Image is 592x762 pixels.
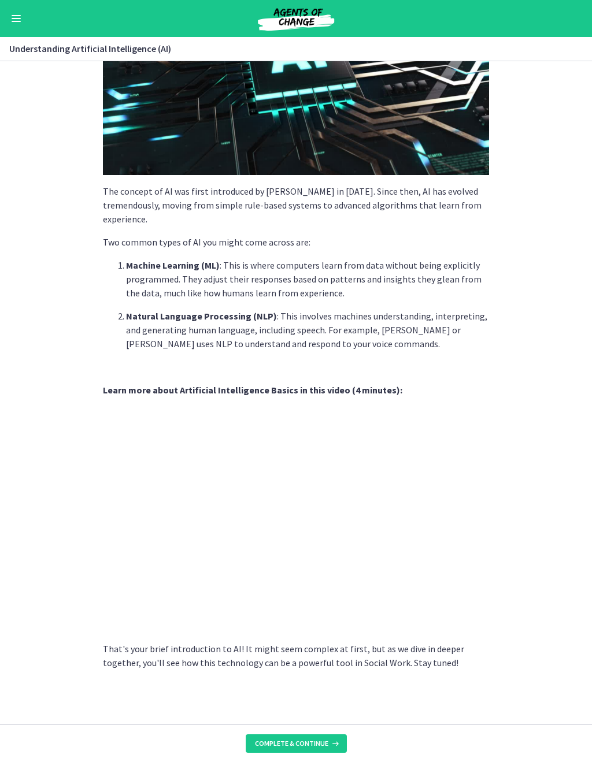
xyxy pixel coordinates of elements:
[126,309,489,351] p: : This involves machines understanding, interpreting, and generating human language, including sp...
[255,739,328,748] span: Complete & continue
[246,734,347,753] button: Complete & continue
[227,5,365,32] img: Agents of Change
[126,310,277,322] strong: Natural Language Processing (NLP)
[9,42,569,55] h3: Understanding Artificial Intelligence (AI)
[126,259,220,271] strong: Machine Learning (ML)
[9,12,23,25] button: Enable menu
[103,642,489,670] p: That's your brief introduction to AI! It might seem complex at first, but as we dive in deeper to...
[103,184,489,226] p: The concept of AI was first introduced by [PERSON_NAME] in [DATE]. Since then, AI has evolved tre...
[126,258,489,300] p: : This is where computers learn from data without being explicitly programmed. They adjust their ...
[103,384,402,396] strong: Learn more about Artificial Intelligence Basics in this video (4 minutes):
[103,235,489,249] p: Two common types of AI you might come across are:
